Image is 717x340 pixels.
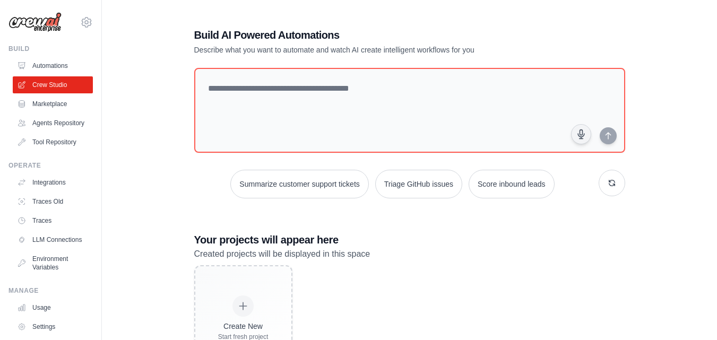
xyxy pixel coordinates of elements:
[13,318,93,335] a: Settings
[13,115,93,132] a: Agents Repository
[230,170,368,198] button: Summarize customer support tickets
[13,57,93,74] a: Automations
[469,170,555,198] button: Score inbound leads
[194,45,551,55] p: Describe what you want to automate and watch AI create intelligent workflows for you
[194,232,625,247] h3: Your projects will appear here
[13,76,93,93] a: Crew Studio
[13,231,93,248] a: LLM Connections
[375,170,462,198] button: Triage GitHub issues
[13,250,93,276] a: Environment Variables
[13,212,93,229] a: Traces
[8,45,93,53] div: Build
[194,247,625,261] p: Created projects will be displayed in this space
[13,193,93,210] a: Traces Old
[571,124,591,144] button: Click to speak your automation idea
[13,95,93,112] a: Marketplace
[8,286,93,295] div: Manage
[13,174,93,191] a: Integrations
[194,28,551,42] h1: Build AI Powered Automations
[13,134,93,151] a: Tool Repository
[13,299,93,316] a: Usage
[218,321,269,332] div: Create New
[599,170,625,196] button: Get new suggestions
[8,12,62,32] img: Logo
[8,161,93,170] div: Operate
